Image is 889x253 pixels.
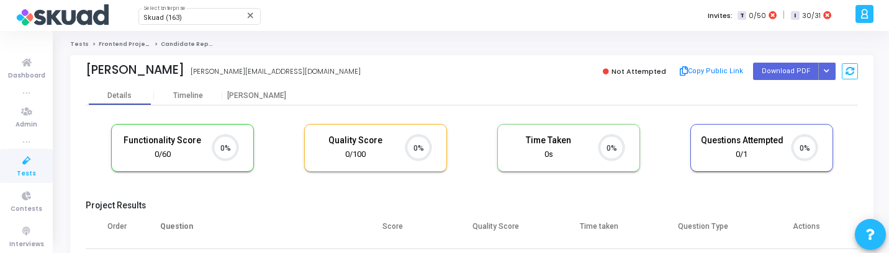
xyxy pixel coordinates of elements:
mat-icon: Clear [246,11,256,20]
span: Interviews [9,239,44,250]
div: [PERSON_NAME] [86,63,184,77]
div: Timeline [173,91,203,100]
div: 0s [507,149,590,161]
span: 30/31 [802,11,821,21]
h5: Questions Attempted [700,135,783,146]
span: Skuad (163) [143,14,182,22]
th: Order [86,214,148,249]
span: Candidate Report [161,40,218,48]
a: Tests [70,40,89,48]
div: Details [107,91,132,100]
h5: Project Results [86,200,858,211]
label: Invites: [708,11,733,21]
span: I [791,11,799,20]
th: Quality Score [444,214,548,249]
th: Question Type [651,214,755,249]
div: 0/60 [121,149,204,161]
th: Score [341,214,444,249]
div: 0/100 [314,149,397,161]
span: T [738,11,746,20]
span: Dashboard [8,71,45,81]
h5: Quality Score [314,135,397,146]
span: | [783,9,785,22]
div: [PERSON_NAME][EMAIL_ADDRESS][DOMAIN_NAME] [191,66,361,77]
span: Not Attempted [611,66,666,76]
span: Admin [16,120,37,130]
div: [PERSON_NAME] [222,91,291,100]
nav: breadcrumb [70,40,873,48]
div: Button group with nested dropdown [818,63,836,79]
button: Copy Public Link [675,62,747,81]
th: Actions [754,214,858,249]
div: 0/1 [700,149,783,161]
h5: Time Taken [507,135,590,146]
span: Tests [17,169,36,179]
img: logo [16,3,109,28]
a: Frontend Project (4-8) [99,40,169,48]
th: Question [148,214,341,249]
h5: Functionality Score [121,135,204,146]
th: Time taken [548,214,651,249]
span: Contests [11,204,42,215]
button: Download PDF [753,63,819,79]
span: 0/50 [749,11,766,21]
